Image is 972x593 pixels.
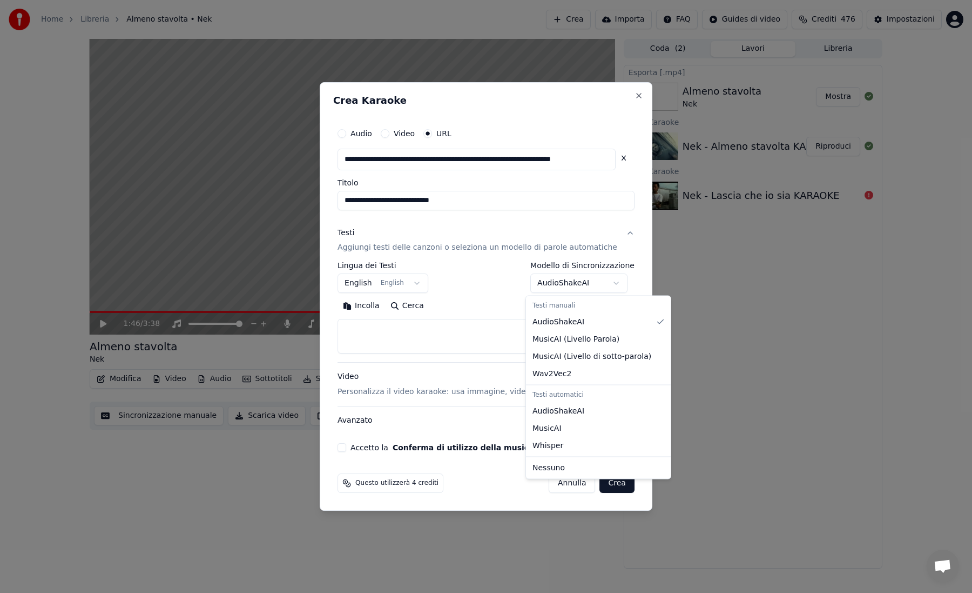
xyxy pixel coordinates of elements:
[528,387,669,402] div: Testi automatici
[532,316,584,327] span: AudioShakeAI
[532,423,562,434] span: MusicAI
[532,405,584,416] span: AudioShakeAI
[532,351,651,362] span: MusicAI ( Livello di sotto-parola )
[532,334,619,344] span: MusicAI ( Livello Parola )
[532,368,571,379] span: Wav2Vec2
[532,462,565,473] span: Nessuno
[532,440,563,451] span: Whisper
[528,298,669,314] div: Testi manuali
